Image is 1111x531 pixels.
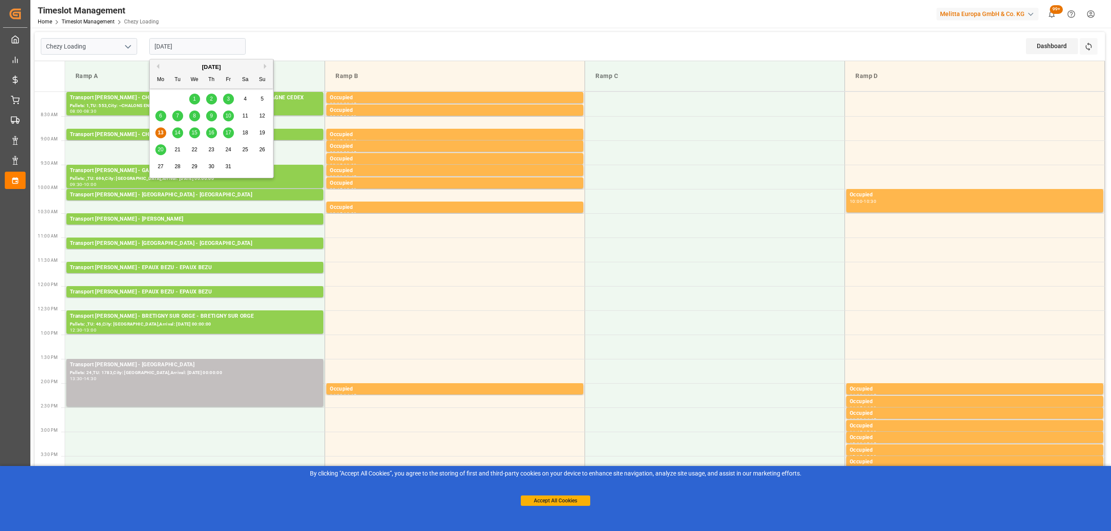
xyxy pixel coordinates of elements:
div: Ramp A [72,68,318,84]
span: 2:00 PM [41,379,58,384]
div: 14:00 [850,394,862,397]
div: - [862,418,864,422]
div: By clicking "Accept All Cookies”, you agree to the storing of first and third-party cookies on yo... [6,469,1105,478]
div: month 2025-10 [152,91,271,175]
div: 09:15 [344,151,356,155]
div: 15:00 [864,430,876,434]
div: Occupied [850,191,1100,199]
div: Choose Saturday, October 18th, 2025 [240,127,251,138]
div: We [189,75,200,85]
span: 24 [225,147,231,153]
div: Mo [155,75,166,85]
div: 08:45 [330,139,342,143]
button: show 102 new notifications [1042,4,1062,24]
span: 1 [193,96,196,102]
div: 14:45 [850,430,862,434]
div: Occupied [850,385,1100,394]
div: Occupied [850,458,1100,466]
div: - [342,151,344,155]
span: 1:00 PM [41,331,58,336]
button: Next Month [264,64,269,69]
div: 15:15 [864,442,876,446]
div: Su [257,75,268,85]
div: Occupied [850,397,1100,406]
div: Ramp B [332,68,578,84]
div: Transport [PERSON_NAME] - BRETIGNY SUR ORGE - BRETIGNY SUR ORGE [70,312,320,321]
div: Occupied [330,130,580,139]
input: DD-MM-YYYY [149,38,246,55]
div: 10:30 [344,212,356,216]
div: Choose Monday, October 13th, 2025 [155,127,166,138]
span: 14 [174,130,180,136]
div: - [342,163,344,167]
div: 14:30 [84,377,96,381]
div: Occupied [330,94,580,102]
div: Transport [PERSON_NAME] - GARONS [70,166,320,175]
div: 15:30 [864,455,876,459]
div: Choose Thursday, October 16th, 2025 [206,127,217,138]
div: 10:00 [84,182,96,186]
div: - [862,199,864,203]
div: 15:15 [850,455,862,459]
div: Occupied [330,179,580,188]
div: 12:30 [70,328,82,332]
div: - [862,406,864,410]
div: Choose Friday, October 17th, 2025 [223,127,234,138]
div: - [862,442,864,446]
span: 23 [208,147,214,153]
div: Pallets: 24,TU: 565,City: EPAUX BEZU,Arrival: [DATE] 00:00:00 [70,272,320,280]
div: Occupied [330,203,580,212]
div: Fr [223,75,234,85]
div: 09:45 [344,175,356,179]
div: Ramp D [852,68,1098,84]
div: 08:30 [344,115,356,119]
div: 09:00 [344,139,356,143]
div: 14:45 [864,418,876,422]
div: - [342,175,344,179]
span: 3:00 PM [41,428,58,433]
div: Choose Wednesday, October 29th, 2025 [189,161,200,172]
a: Home [38,19,52,25]
div: Pallets: ,TU: 62,City: CHOLET,Arrival: [DATE] 00:00:00 [70,139,320,147]
div: - [342,394,344,397]
div: Pallets: ,TU: 46,City: [GEOGRAPHIC_DATA],Arrival: [DATE] 00:00:00 [70,321,320,328]
div: Dashboard [1026,38,1078,54]
span: 3:30 PM [41,452,58,457]
div: 09:30 [344,163,356,167]
div: 08:15 [330,115,342,119]
div: Choose Thursday, October 30th, 2025 [206,161,217,172]
div: - [82,377,84,381]
span: 11:00 AM [38,234,58,238]
span: 27 [158,163,163,169]
div: Occupied [850,409,1100,418]
div: 14:30 [850,418,862,422]
div: Choose Tuesday, October 28th, 2025 [172,161,183,172]
div: 08:30 [84,109,96,113]
span: 12:00 PM [38,282,58,287]
div: Choose Tuesday, October 14th, 2025 [172,127,183,138]
div: Occupied [330,166,580,175]
span: 5 [261,96,264,102]
span: 10:30 AM [38,209,58,214]
div: Transport [PERSON_NAME] - EPAUX BEZU - EPAUX BEZU [70,288,320,296]
div: - [342,102,344,106]
span: 28 [174,163,180,169]
span: 8 [193,113,196,119]
span: 30 [208,163,214,169]
div: Transport [PERSON_NAME] - [GEOGRAPHIC_DATA] [70,361,320,369]
div: - [862,455,864,459]
div: Melitta Europa GmbH & Co. KG [937,8,1039,20]
div: Occupied [330,106,580,115]
div: Occupied [850,433,1100,442]
div: Choose Tuesday, October 21st, 2025 [172,144,183,155]
div: Choose Tuesday, October 7th, 2025 [172,111,183,121]
div: Occupied [850,446,1100,455]
span: 26 [259,147,265,153]
div: Choose Monday, October 20th, 2025 [155,144,166,155]
span: 21 [174,147,180,153]
span: 9:30 AM [41,161,58,166]
div: 09:00 [330,151,342,155]
span: 3 [227,96,230,102]
div: Choose Monday, October 6th, 2025 [155,111,166,121]
div: Choose Wednesday, October 22nd, 2025 [189,144,200,155]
